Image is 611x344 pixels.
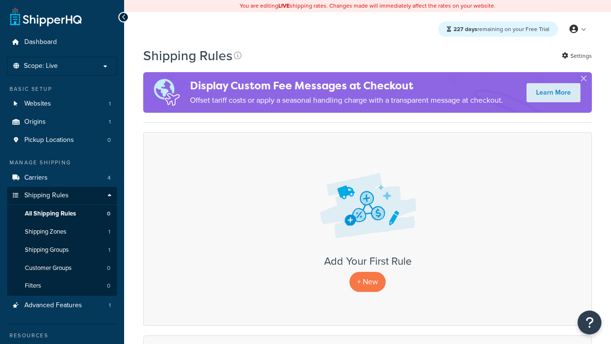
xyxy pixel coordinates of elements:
[7,277,117,295] a: Filters 0
[10,7,82,26] a: ShipperHQ Home
[107,210,110,218] span: 0
[24,100,51,108] span: Websites
[453,25,477,33] strong: 227 days
[24,174,48,182] span: Carriers
[7,95,117,113] a: Websites 1
[7,205,117,223] a: All Shipping Rules 0
[24,192,69,200] span: Shipping Rules
[7,85,117,93] div: Basic Setup
[7,241,117,259] a: Shipping Groups 1
[7,259,117,277] li: Customer Groups
[107,282,110,290] span: 0
[7,277,117,295] li: Filters
[190,78,503,94] h4: Display Custom Fee Messages at Checkout
[7,241,117,259] li: Shipping Groups
[562,49,592,63] a: Settings
[24,38,57,46] span: Dashboard
[107,136,111,144] span: 0
[24,62,58,70] span: Scope: Live
[527,83,580,102] a: Learn More
[438,21,558,37] div: remaining on your Free Trial
[7,223,117,241] li: Shipping Zones
[7,297,117,314] a: Advanced Features 1
[7,223,117,241] a: Shipping Zones 1
[25,210,76,218] span: All Shipping Rules
[7,113,117,131] a: Origins 1
[108,246,110,254] span: 1
[190,94,503,107] p: Offset tariff costs or apply a seasonal handling charge with a transparent message at checkout.
[578,311,601,334] button: Open Resource Center
[7,113,117,131] li: Origins
[107,174,111,182] span: 4
[7,187,117,296] li: Shipping Rules
[24,136,74,144] span: Pickup Locations
[107,264,110,272] span: 0
[7,131,117,149] a: Pickup Locations 0
[7,169,117,187] a: Carriers 4
[143,72,190,113] img: duties-banner-06bc72dcb5fe05cb3f9472aba00be2ae8eb53ab6f0d8bb03d382ba314ac3c341.png
[24,301,82,310] span: Advanced Features
[7,95,117,113] li: Websites
[349,272,386,291] p: + New
[109,301,111,310] span: 1
[278,1,290,10] b: LIVE
[7,187,117,204] a: Shipping Rules
[7,205,117,223] li: All Shipping Rules
[7,33,117,51] a: Dashboard
[108,228,110,236] span: 1
[25,246,69,254] span: Shipping Groups
[143,46,232,65] h1: Shipping Rules
[7,332,117,340] div: Resources
[153,256,582,267] h3: Add Your First Rule
[25,264,72,272] span: Customer Groups
[7,297,117,314] li: Advanced Features
[24,118,46,126] span: Origins
[109,100,111,108] span: 1
[25,228,66,236] span: Shipping Zones
[7,169,117,187] li: Carriers
[7,159,117,167] div: Manage Shipping
[25,282,41,290] span: Filters
[7,131,117,149] li: Pickup Locations
[7,259,117,277] a: Customer Groups 0
[109,118,111,126] span: 1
